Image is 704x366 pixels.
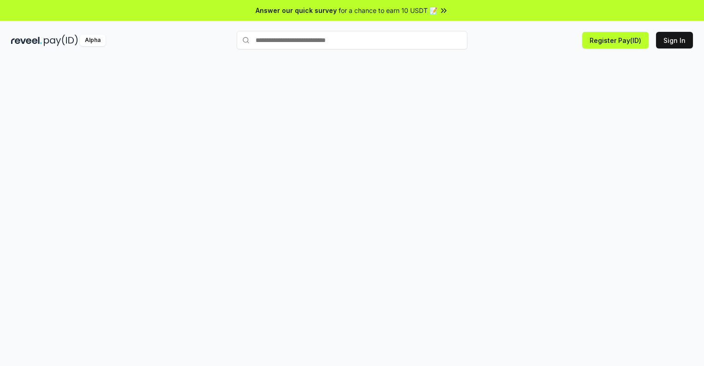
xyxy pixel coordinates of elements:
[256,6,337,15] span: Answer our quick survey
[44,35,78,46] img: pay_id
[11,35,42,46] img: reveel_dark
[339,6,437,15] span: for a chance to earn 10 USDT 📝
[80,35,106,46] div: Alpha
[656,32,693,48] button: Sign In
[582,32,649,48] button: Register Pay(ID)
